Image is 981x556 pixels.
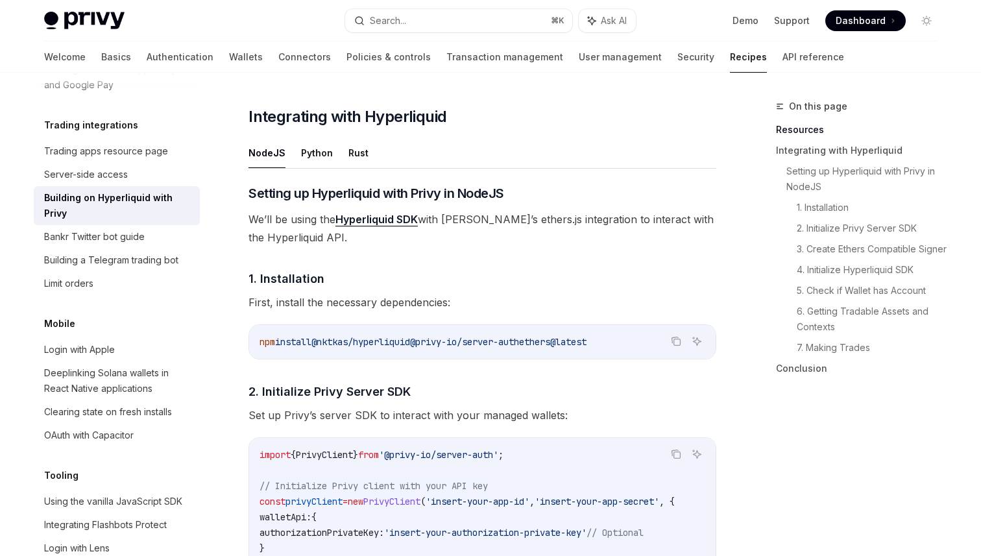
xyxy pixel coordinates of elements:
a: Authentication [147,42,213,73]
button: Toggle dark mode [916,10,937,31]
span: , [529,496,535,507]
a: Connectors [278,42,331,73]
a: Security [677,42,714,73]
a: Integrating with Hyperliquid [776,140,947,161]
div: Login with Apple [44,342,115,357]
span: ; [498,449,503,461]
a: Clearing state on fresh installs [34,400,200,424]
span: from [358,449,379,461]
a: Trading apps resource page [34,139,200,163]
a: Dashboard [825,10,906,31]
button: Python [301,138,333,168]
span: Ask AI [601,14,627,27]
a: Building on Hyperliquid with Privy [34,186,200,225]
a: API reference [782,42,844,73]
a: Support [774,14,810,27]
span: ⌘ K [551,16,564,26]
h5: Trading integrations [44,117,138,133]
span: PrivyClient [363,496,420,507]
a: Demo [733,14,758,27]
a: 2. Initialize Privy Server SDK [797,218,947,239]
div: Deeplinking Solana wallets in React Native applications [44,365,192,396]
div: Using the vanilla JavaScript SDK [44,494,182,509]
h5: Mobile [44,316,75,332]
a: Recipes [730,42,767,73]
div: Search... [370,13,406,29]
span: PrivyClient [296,449,353,461]
a: Resources [776,119,947,140]
span: { [311,511,317,523]
span: 'insert-your-app-secret' [535,496,659,507]
button: Ask AI [688,446,705,463]
span: Setting up Hyperliquid with Privy in NodeJS [248,184,504,202]
a: Conclusion [776,358,947,379]
div: Login with Lens [44,540,110,556]
a: 6. Getting Tradable Assets and Contexts [797,301,947,337]
a: Bankr Twitter bot guide [34,225,200,248]
a: Using the vanilla JavaScript SDK [34,490,200,513]
div: Bankr Twitter bot guide [44,229,145,245]
a: 5. Check if Wallet has Account [797,280,947,301]
a: Server-side access [34,163,200,186]
span: new [348,496,363,507]
a: Policies & controls [346,42,431,73]
button: Ask AI [688,333,705,350]
button: Ask AI [579,9,636,32]
span: 'insert-your-app-id' [426,496,529,507]
div: Limit orders [44,276,93,291]
a: 7. Making Trades [797,337,947,358]
span: walletApi: [260,511,311,523]
a: Building a Telegram trading bot [34,248,200,272]
span: privyClient [285,496,343,507]
span: 2. Initialize Privy Server SDK [248,383,411,400]
span: authorizationPrivateKey: [260,527,384,538]
button: Rust [348,138,369,168]
span: npm [260,336,275,348]
a: Deeplinking Solana wallets in React Native applications [34,361,200,400]
img: light logo [44,12,125,30]
a: Transaction management [446,42,563,73]
span: 'insert-your-authorization-private-key' [384,527,587,538]
button: Copy the contents from the code block [668,446,684,463]
span: = [343,496,348,507]
a: Setting up Hyperliquid with Privy in NodeJS [786,161,947,197]
a: Integrating Flashbots Protect [34,513,200,537]
span: import [260,449,291,461]
span: @privy-io/server-auth [410,336,519,348]
a: 3. Create Ethers Compatible Signer [797,239,947,260]
span: , { [659,496,675,507]
a: User management [579,42,662,73]
span: { [291,449,296,461]
button: NodeJS [248,138,285,168]
span: ( [420,496,426,507]
a: Basics [101,42,131,73]
button: Search...⌘K [345,9,572,32]
span: Dashboard [836,14,886,27]
span: @nktkas/hyperliquid [311,336,410,348]
span: const [260,496,285,507]
div: Server-side access [44,167,128,182]
span: ethers@latest [519,336,587,348]
span: First, install the necessary dependencies: [248,293,716,311]
span: } [353,449,358,461]
a: Hyperliquid SDK [335,213,418,226]
span: // Initialize Privy client with your API key [260,480,488,492]
button: Copy the contents from the code block [668,333,684,350]
div: Integrating Flashbots Protect [44,517,167,533]
div: OAuth with Capacitor [44,428,134,443]
span: } [260,542,265,554]
span: Set up Privy’s server SDK to interact with your managed wallets: [248,406,716,424]
span: Integrating with Hyperliquid [248,106,446,127]
span: 1. Installation [248,270,324,287]
span: '@privy-io/server-auth' [379,449,498,461]
div: Clearing state on fresh installs [44,404,172,420]
a: Login with Apple [34,338,200,361]
span: We’ll be using the with [PERSON_NAME]’s ethers.js integration to interact with the Hyperliquid API. [248,210,716,247]
a: OAuth with Capacitor [34,424,200,447]
div: Trading apps resource page [44,143,168,159]
span: On this page [789,99,847,114]
span: // Optional [587,527,644,538]
div: Building a Telegram trading bot [44,252,178,268]
a: Welcome [44,42,86,73]
a: Limit orders [34,272,200,295]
